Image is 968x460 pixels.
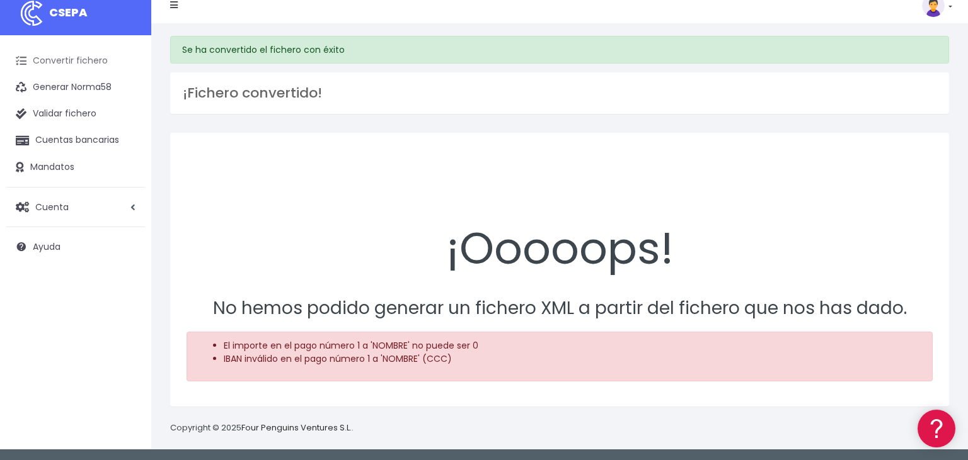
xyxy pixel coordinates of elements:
a: Cuenta [6,194,145,220]
div: ¡Ooooops! [187,149,933,281]
a: Generar Norma58 [6,74,145,101]
li: IBAN inválido en el pago número 1 a 'NOMBRE' (CCC) [224,352,921,366]
span: CSEPA [49,4,88,20]
p: No hemos podido generar un fichero XML a partir del fichero que nos has dado. [187,295,933,323]
a: Convertir fichero [6,48,145,74]
h3: ¡Fichero convertido! [183,85,936,101]
span: Ayuda [33,240,60,253]
li: El importe en el pago número 1 a 'NOMBRE' no puede ser 0 [224,339,921,352]
a: Validar fichero [6,101,145,127]
a: Cuentas bancarias [6,127,145,154]
a: Ayuda [6,233,145,260]
a: Mandatos [6,154,145,181]
a: Four Penguins Ventures S.L. [241,422,352,434]
div: Se ha convertido el fichero con éxito [170,36,949,64]
span: Cuenta [35,200,69,213]
p: Copyright © 2025 . [170,422,354,435]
